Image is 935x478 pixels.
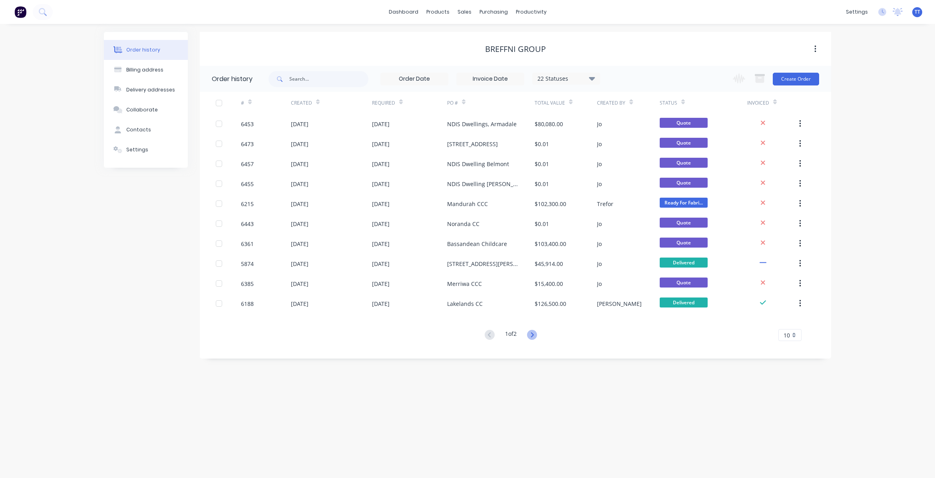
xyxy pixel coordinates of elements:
div: $15,400.00 [535,280,563,288]
div: Settings [126,146,148,153]
div: # [241,99,244,107]
span: Quote [660,158,708,168]
div: [DATE] [372,160,390,168]
span: Quote [660,278,708,288]
div: Lakelands CC [447,299,483,308]
div: Created [291,99,312,107]
div: Billing address [126,66,163,73]
a: dashboard [385,6,422,18]
div: [DATE] [291,280,308,288]
span: 10 [784,331,790,339]
span: Ready For Fabri... [660,198,708,208]
span: Delivered [660,258,708,268]
div: [DATE] [372,299,390,308]
div: settings [842,6,872,18]
div: [STREET_ADDRESS] [447,140,498,148]
div: [DATE] [372,280,390,288]
div: Noranda CC [447,220,479,228]
input: Invoice Date [457,73,524,85]
div: [DATE] [372,220,390,228]
div: 6443 [241,220,254,228]
div: [DATE] [291,160,308,168]
div: $0.01 [535,140,549,148]
div: 6188 [241,299,254,308]
div: [DATE] [372,200,390,208]
div: 22 Statuses [533,74,600,83]
div: 6473 [241,140,254,148]
div: [PERSON_NAME] [597,299,642,308]
div: 6361 [241,240,254,248]
div: 5874 [241,260,254,268]
div: 1 of 2 [505,329,517,341]
div: Contacts [126,126,151,133]
div: Delivery addresses [126,86,175,93]
span: Quote [660,178,708,188]
div: $0.01 [535,180,549,188]
div: $126,500.00 [535,299,566,308]
div: Jo [597,260,602,268]
div: [DATE] [291,260,308,268]
div: Jo [597,220,602,228]
span: Quote [660,218,708,228]
div: Created By [597,99,625,107]
div: Jo [597,160,602,168]
span: TT [915,8,920,16]
div: Order history [212,74,253,84]
div: [DATE] [372,240,390,248]
div: [DATE] [291,180,308,188]
button: Create Order [773,73,819,85]
input: Search... [289,71,368,87]
div: Total Value [535,92,597,114]
div: Jo [597,240,602,248]
div: [DATE] [291,299,308,308]
div: Merriwa CCC [447,280,482,288]
div: Collaborate [126,106,158,113]
div: $80,080.00 [535,120,563,128]
div: [DATE] [291,220,308,228]
span: Delivered [660,298,708,307]
div: NDIS Dwelling Belmont [447,160,509,168]
div: [DATE] [291,140,308,148]
button: Order history [104,40,188,60]
div: Breffni Group [485,44,546,54]
button: Settings [104,140,188,160]
div: $102,300.00 [535,200,566,208]
div: Order history [126,46,160,54]
div: Required [372,99,395,107]
div: $0.01 [535,160,549,168]
span: Quote [660,118,708,128]
div: Status [660,92,747,114]
div: Invoiced [747,92,797,114]
div: Invoiced [747,99,769,107]
div: Bassandean Childcare [447,240,507,248]
div: [DATE] [372,260,390,268]
button: Collaborate [104,100,188,120]
div: [STREET_ADDRESS][PERSON_NAME] [447,260,519,268]
div: Trefor [597,200,613,208]
div: NDIS Dwellings, Armadale [447,120,517,128]
div: $0.01 [535,220,549,228]
div: [DATE] [372,120,390,128]
div: Created [291,92,372,114]
div: 6457 [241,160,254,168]
button: Billing address [104,60,188,80]
div: Jo [597,180,602,188]
div: [DATE] [291,200,308,208]
div: purchasing [475,6,512,18]
div: [DATE] [291,120,308,128]
span: Quote [660,238,708,248]
div: Created By [597,92,659,114]
div: $103,400.00 [535,240,566,248]
div: PO # [447,92,535,114]
div: products [422,6,454,18]
input: Order Date [381,73,448,85]
div: [DATE] [372,140,390,148]
div: $45,914.00 [535,260,563,268]
div: [DATE] [372,180,390,188]
div: Mandurah CCC [447,200,488,208]
span: Quote [660,138,708,148]
img: Factory [14,6,26,18]
button: Contacts [104,120,188,140]
div: Jo [597,140,602,148]
div: PO # [447,99,458,107]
